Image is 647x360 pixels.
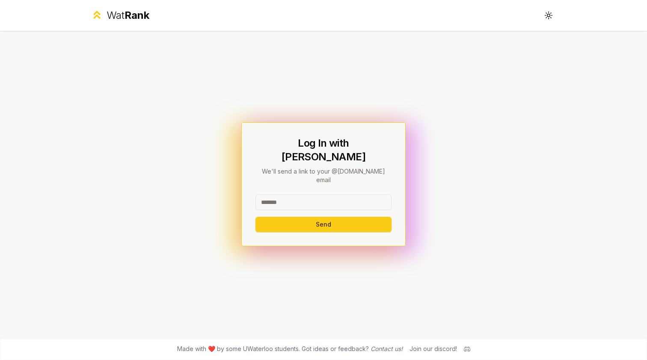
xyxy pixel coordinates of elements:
div: Join our discord! [410,345,457,353]
a: WatRank [91,9,149,22]
p: We'll send a link to your @[DOMAIN_NAME] email [255,167,392,184]
div: Wat [107,9,149,22]
span: Rank [125,9,149,21]
h1: Log In with [PERSON_NAME] [255,136,392,164]
span: Made with ❤️ by some UWaterloo students. Got ideas or feedback? [177,345,403,353]
button: Send [255,217,392,232]
a: Contact us! [371,345,403,352]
